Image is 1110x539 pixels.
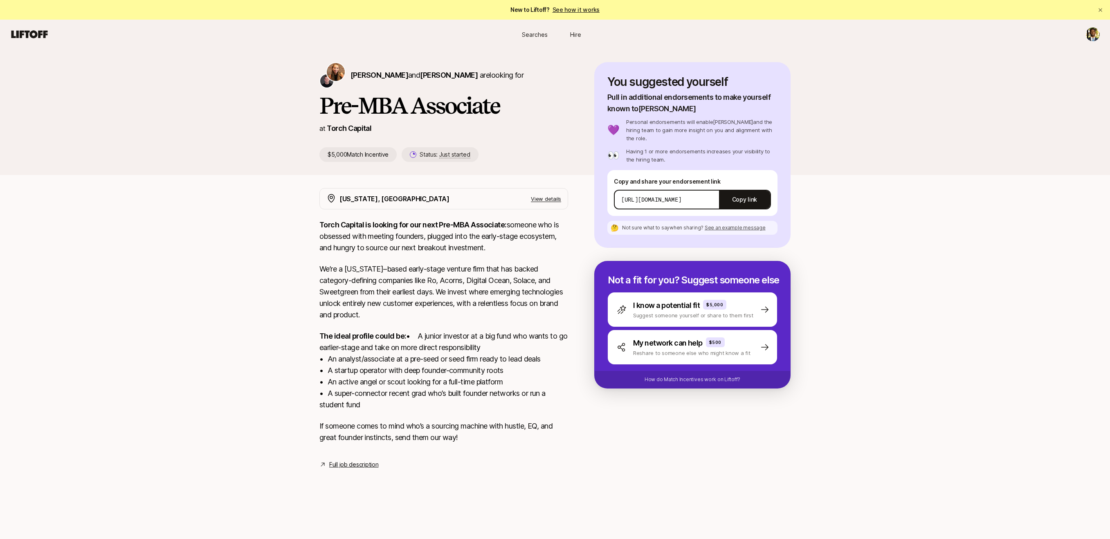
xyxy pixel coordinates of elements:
[319,420,568,443] p: If someone comes to mind who’s a sourcing machine with hustle, EQ, and great founder instincts, s...
[621,195,681,204] p: [URL][DOMAIN_NAME]
[320,74,333,88] img: Christopher Harper
[570,30,581,39] span: Hire
[555,27,596,42] a: Hire
[626,118,777,142] p: Personal endorsements will enable [PERSON_NAME] and the hiring team to gain more insight on you a...
[319,330,568,411] p: • A junior investor at a big fund who wants to go earlier-stage and take on more direct responsib...
[608,274,777,286] p: Not a fit for you? Suggest someone else
[709,339,721,346] p: $500
[319,220,507,229] strong: Torch Capital is looking for our next Pre-MBA Associate:
[319,332,406,340] strong: The ideal profile could be:
[626,147,777,164] p: Having 1 or more endorsements increases your visibility to the hiring team.
[614,177,771,186] p: Copy and share your endorsement link
[420,150,470,159] p: Status:
[327,63,345,81] img: Katie Reiner
[420,71,478,79] span: [PERSON_NAME]
[351,71,408,79] span: [PERSON_NAME]
[339,193,449,204] p: [US_STATE], [GEOGRAPHIC_DATA]
[607,150,620,160] p: 👀
[622,224,766,231] p: Not sure what to say when sharing ?
[1086,27,1100,41] img: Cameron Baker
[514,27,555,42] a: Searches
[705,225,766,231] span: See an example message
[319,93,568,118] h1: Pre-MBA Associate
[319,263,568,321] p: We’re a [US_STATE]–based early-stage venture firm that has backed category-defining companies lik...
[510,5,600,15] span: New to Liftoff?
[319,123,325,134] p: at
[319,147,397,162] p: $5,000 Match Incentive
[607,92,777,115] p: Pull in additional endorsements to make yourself known to [PERSON_NAME]
[329,460,378,469] a: Full job description
[553,6,600,13] a: See how it works
[1085,27,1100,42] button: Cameron Baker
[327,124,371,133] a: Torch Capital
[706,301,723,308] p: $5,000
[607,125,620,135] p: 💜
[633,300,700,311] p: I know a potential fit
[439,151,470,158] span: Just started
[645,376,740,383] p: How do Match Incentives work on Liftoff?
[319,219,568,254] p: someone who is obsessed with meeting founders, plugged into the early-stage ecosystem, and hungry...
[351,70,524,81] p: are looking for
[719,188,770,211] button: Copy link
[522,30,548,39] span: Searches
[607,75,777,88] p: You suggested yourself
[633,349,750,357] p: Reshare to someone else who might know a fit
[611,225,619,231] p: 🤔
[633,311,753,319] p: Suggest someone yourself or share to them first
[531,195,561,203] p: View details
[633,337,703,349] p: My network can help
[408,71,478,79] span: and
